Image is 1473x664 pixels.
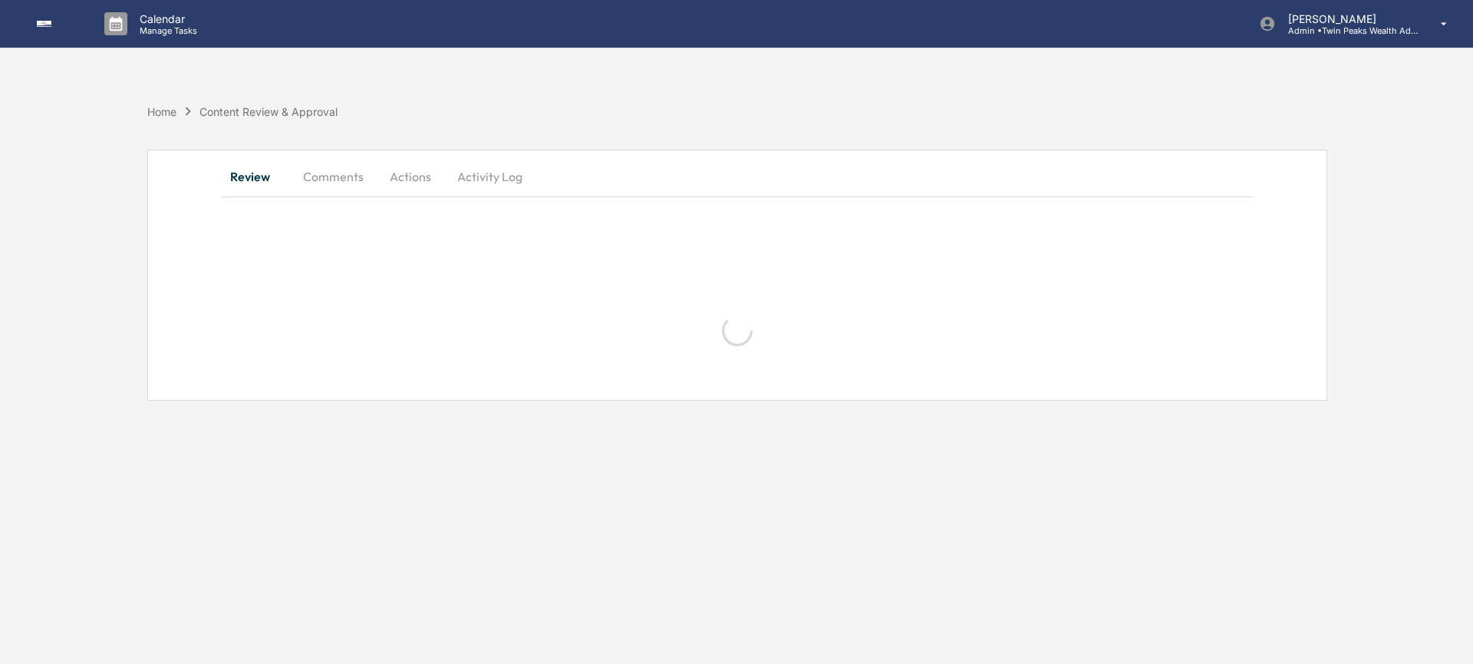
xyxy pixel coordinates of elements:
p: [PERSON_NAME] [1276,12,1419,25]
p: Calendar [127,12,205,25]
button: Activity Log [445,158,535,195]
button: Review [222,158,291,195]
div: Home [147,105,176,118]
button: Comments [291,158,376,195]
p: Manage Tasks [127,25,205,36]
p: Admin • Twin Peaks Wealth Advisors [1276,25,1419,36]
button: Actions [376,158,445,195]
div: secondary tabs example [222,158,1253,195]
img: logo [37,21,74,26]
div: Content Review & Approval [199,105,338,118]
